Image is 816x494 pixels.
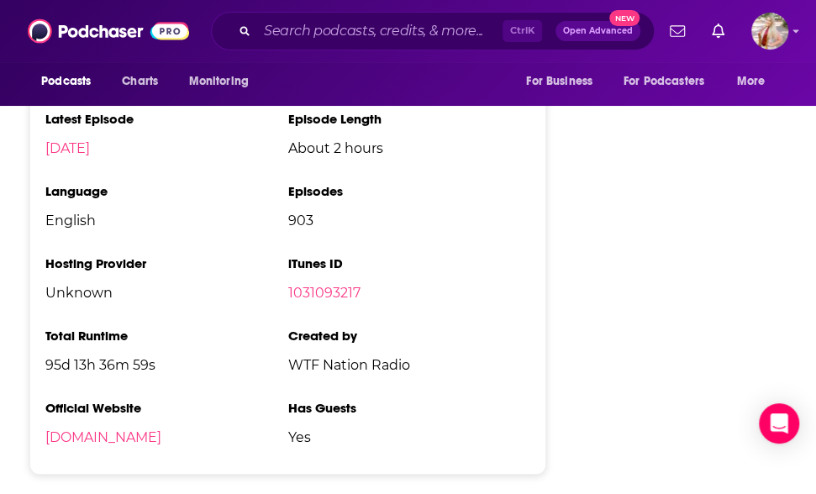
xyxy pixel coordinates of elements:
h3: Hosting Provider [45,255,287,271]
button: open menu [514,66,613,97]
span: English [45,213,287,229]
a: Charts [111,66,168,97]
span: More [737,70,766,93]
a: 1031093217 [287,285,360,301]
a: Show notifications dropdown [705,17,731,45]
button: open menu [29,66,113,97]
span: For Podcasters [624,70,704,93]
button: Open AdvancedNew [555,21,640,41]
span: Podcasts [41,70,91,93]
button: Show profile menu [751,13,788,50]
span: Ctrl K [503,20,542,42]
img: Podchaser - Follow, Share and Rate Podcasts [28,15,189,47]
span: WTF Nation Radio [287,357,529,373]
span: Logged in as kmccue [751,13,788,50]
a: [DATE] [45,140,90,156]
h3: Episodes [287,183,529,199]
div: Search podcasts, credits, & more... [211,12,655,50]
div: Open Intercom Messenger [759,403,799,444]
input: Search podcasts, credits, & more... [257,18,503,45]
span: Monitoring [188,70,248,93]
span: For Business [526,70,592,93]
button: open menu [613,66,729,97]
span: Unknown [45,285,287,301]
h3: iTunes ID [287,255,529,271]
span: 95d 13h 36m 59s [45,357,287,373]
button: open menu [725,66,787,97]
h3: Total Runtime [45,328,287,344]
button: open menu [176,66,270,97]
h3: Latest Episode [45,111,287,127]
h3: Created by [287,328,529,344]
img: User Profile [751,13,788,50]
span: Yes [287,429,529,445]
span: Open Advanced [563,27,633,35]
a: [DOMAIN_NAME] [45,429,161,445]
span: About 2 hours [287,140,529,156]
span: Charts [122,70,158,93]
h3: Language [45,183,287,199]
a: Show notifications dropdown [663,17,692,45]
span: 903 [287,213,529,229]
span: New [609,10,640,26]
h3: Has Guests [287,400,529,416]
h3: Episode Length [287,111,529,127]
h3: Official Website [45,400,287,416]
